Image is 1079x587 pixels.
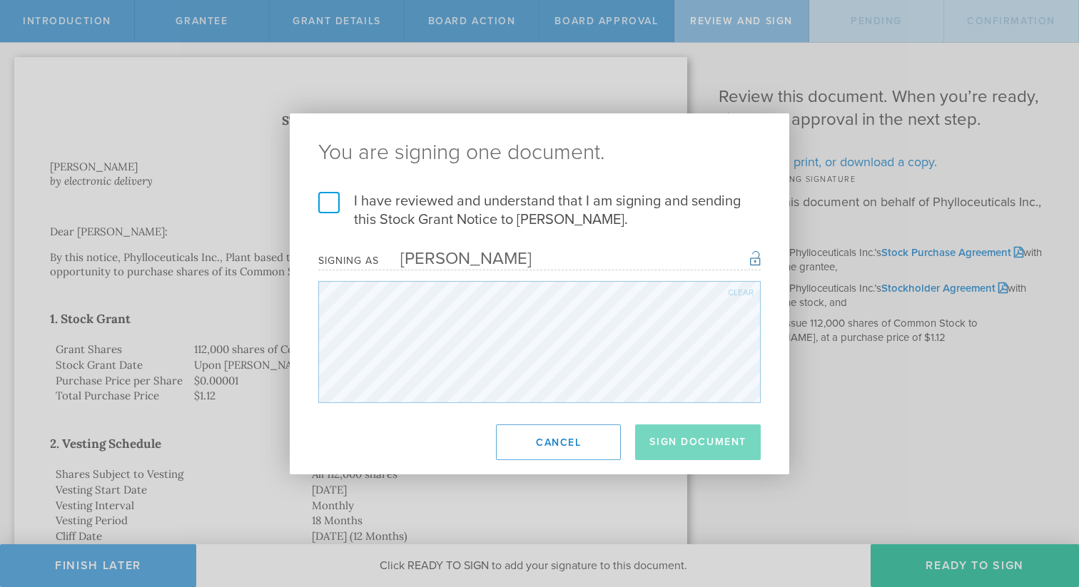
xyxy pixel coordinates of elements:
[379,248,532,269] div: [PERSON_NAME]
[635,424,761,460] button: Sign Document
[318,142,761,163] ng-pluralize: You are signing one document.
[496,424,621,460] button: Cancel
[318,255,379,267] div: Signing as
[318,192,761,229] label: I have reviewed and understand that I am signing and sending this Stock Grant Notice to [PERSON_N...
